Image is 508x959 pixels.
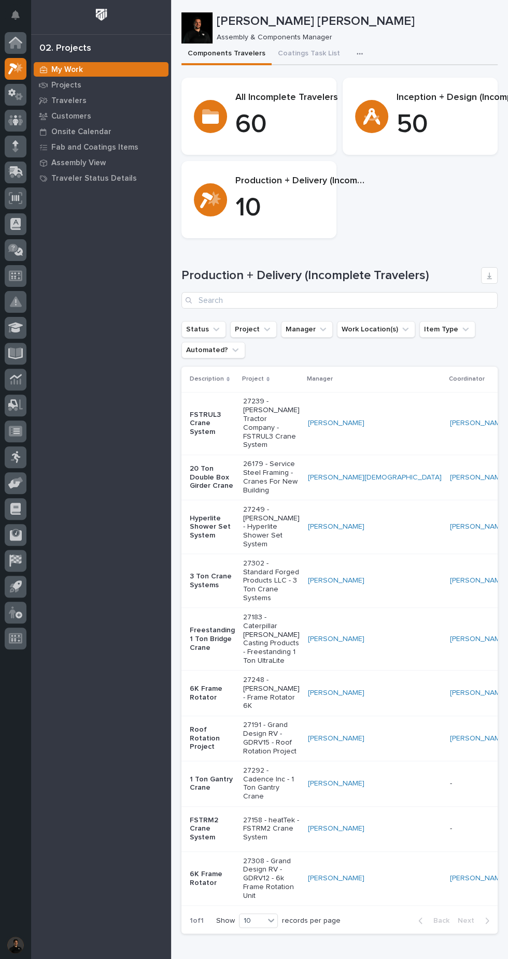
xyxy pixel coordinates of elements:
[243,721,300,755] p: 27191 - Grand Design RV - GDRV15 - Roof Rotation Project
[230,321,277,338] button: Project
[410,916,454,925] button: Back
[450,824,506,833] p: -
[450,689,506,698] a: [PERSON_NAME]
[190,775,235,793] p: 1 Ton Gantry Crane
[181,292,498,309] input: Search
[450,576,506,585] a: [PERSON_NAME]
[181,43,272,65] button: Components Travelers
[308,473,442,482] a: [PERSON_NAME][DEMOGRAPHIC_DATA]
[242,373,264,385] p: Project
[216,917,235,925] p: Show
[51,174,137,183] p: Traveler Status Details
[419,321,475,338] button: Item Type
[235,193,365,224] p: 10
[450,419,506,428] a: [PERSON_NAME]
[307,373,333,385] p: Manager
[51,143,138,152] p: Fab and Coatings Items
[190,411,235,437] p: FSTRUL3 Crane System
[5,4,26,26] button: Notifications
[190,725,235,751] p: Roof Rotation Project
[458,916,481,925] span: Next
[281,321,333,338] button: Manager
[31,108,171,124] a: Customers
[454,916,498,925] button: Next
[51,96,87,106] p: Travelers
[31,62,171,77] a: My Work
[450,779,506,788] p: -
[337,321,415,338] button: Work Location(s)
[190,514,235,540] p: Hyperlite Shower Set System
[51,81,81,90] p: Projects
[5,934,26,956] button: users-avatar
[239,915,264,927] div: 10
[31,124,171,139] a: Onsite Calendar
[51,65,83,75] p: My Work
[190,572,235,590] p: 3 Ton Crane Systems
[190,816,235,842] p: FSTRM2 Crane System
[243,559,300,603] p: 27302 - Standard Forged Products LLC - 3 Ton Crane Systems
[308,874,364,883] a: [PERSON_NAME]
[51,112,91,121] p: Customers
[282,917,341,925] p: records per page
[308,522,364,531] a: [PERSON_NAME]
[450,734,506,743] a: [PERSON_NAME]
[243,766,300,801] p: 27292 - Cadence Inc - 1 Ton Gantry Crane
[272,43,346,65] button: Coatings Task List
[31,155,171,170] a: Assembly View
[308,734,364,743] a: [PERSON_NAME]
[235,92,338,104] p: All Incomplete Travelers
[181,342,245,358] button: Automated?
[181,268,477,283] h1: Production + Delivery (Incomplete Travelers)
[92,5,111,24] img: Workspace Logo
[243,676,300,710] p: 27248 - [PERSON_NAME] - Frame Rotator 6K
[243,857,300,900] p: 27308 - Grand Design RV - GDRV12 - 6k Frame Rotation Unit
[243,505,300,549] p: 27249 - [PERSON_NAME] - Hyperlite Shower Set System
[235,176,365,187] p: Production + Delivery (Incomplete)
[450,473,506,482] a: [PERSON_NAME]
[449,373,485,385] p: Coordinator
[31,139,171,155] a: Fab and Coatings Items
[51,158,106,168] p: Assembly View
[13,10,26,27] div: Notifications
[190,626,235,652] p: Freestanding 1 Ton Bridge Crane
[308,419,364,428] a: [PERSON_NAME]
[308,576,364,585] a: [PERSON_NAME]
[51,127,111,137] p: Onsite Calendar
[217,14,493,29] p: [PERSON_NAME] [PERSON_NAME]
[450,874,506,883] a: [PERSON_NAME]
[190,685,235,702] p: 6K Frame Rotator
[190,870,235,888] p: 6K Frame Rotator
[39,43,91,54] div: 02. Projects
[308,689,364,698] a: [PERSON_NAME]
[31,77,171,93] a: Projects
[450,635,506,644] a: [PERSON_NAME]
[31,170,171,186] a: Traveler Status Details
[427,916,449,925] span: Back
[190,464,235,490] p: 20 Ton Double Box Girder Crane
[450,522,506,531] a: [PERSON_NAME]
[181,321,226,338] button: Status
[190,373,224,385] p: Description
[31,93,171,108] a: Travelers
[308,824,364,833] a: [PERSON_NAME]
[243,460,300,495] p: 26179 - Service Steel Framing - Cranes For New Building
[243,816,300,842] p: 27158 - heatTek - FSTRM2 Crane System
[181,908,212,934] p: 1 of 1
[243,613,300,665] p: 27183 - Caterpillar [PERSON_NAME] Casting Products - Freestanding 1 Ton UltraLite
[235,109,338,140] p: 60
[308,779,364,788] a: [PERSON_NAME]
[217,33,489,42] p: Assembly & Components Manager
[243,397,300,449] p: 27239 - [PERSON_NAME] Tractor Company - FSTRUL3 Crane System
[308,635,364,644] a: [PERSON_NAME]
